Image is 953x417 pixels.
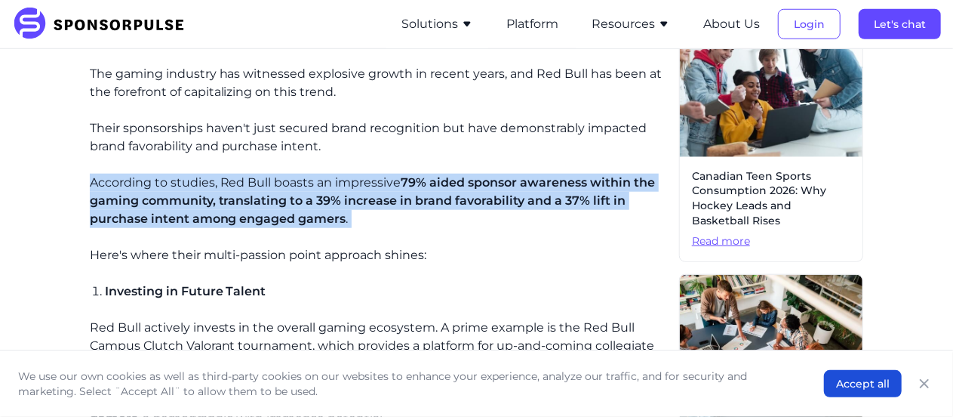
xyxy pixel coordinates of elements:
[90,319,667,373] p: Red Bull actively invests in the overall gaming ecosystem. A prime example is the Red Bull Campus...
[679,11,863,262] a: Canadian Teen Sports Consumption 2026: Why Hockey Leads and Basketball RisesRead more
[859,17,941,31] a: Let's chat
[692,234,850,249] span: Read more
[778,9,841,39] button: Login
[506,17,558,31] a: Platform
[90,119,667,156] p: Their sponsorships haven't just secured brand recognition but have demonstrably impacted brand fa...
[401,15,473,33] button: Solutions
[778,17,841,31] a: Login
[18,369,794,399] p: We use our own cookies as well as third-party cookies on our websites to enhance your experience,...
[692,169,850,228] span: Canadian Teen Sports Consumption 2026: Why Hockey Leads and Basketball Rises
[703,15,760,33] button: About Us
[90,174,667,228] p: According to studies, Red Bull boasts an impressive .
[90,246,667,264] p: Here's where their multi-passion point approach shines:
[90,65,667,101] p: The gaming industry has witnessed explosive growth in recent years, and Red Bull has been at the ...
[703,17,760,31] a: About Us
[506,15,558,33] button: Platform
[105,284,266,298] span: Investing in Future Talent
[12,8,195,41] img: SponsorPulse
[592,15,670,33] button: Resources
[878,344,953,417] iframe: Chat Widget
[824,370,902,397] button: Accept all
[680,12,862,157] img: Getty images courtesy of Unsplash
[859,9,941,39] button: Let's chat
[90,175,656,226] span: 79% aided sponsor awareness within the gaming community, translating to a 39% increase in brand f...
